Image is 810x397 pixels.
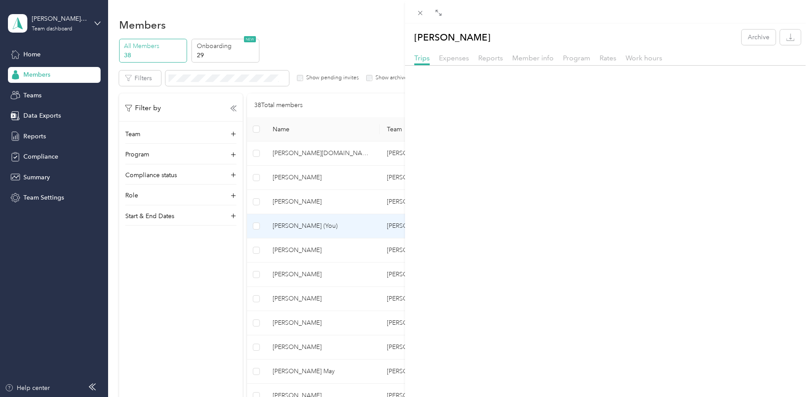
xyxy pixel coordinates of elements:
[478,54,503,62] span: Reports
[761,348,810,397] iframe: Everlance-gr Chat Button Frame
[626,54,662,62] span: Work hours
[414,54,430,62] span: Trips
[512,54,554,62] span: Member info
[414,30,491,45] p: [PERSON_NAME]
[563,54,590,62] span: Program
[439,54,469,62] span: Expenses
[600,54,616,62] span: Rates
[742,30,776,45] button: Archive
